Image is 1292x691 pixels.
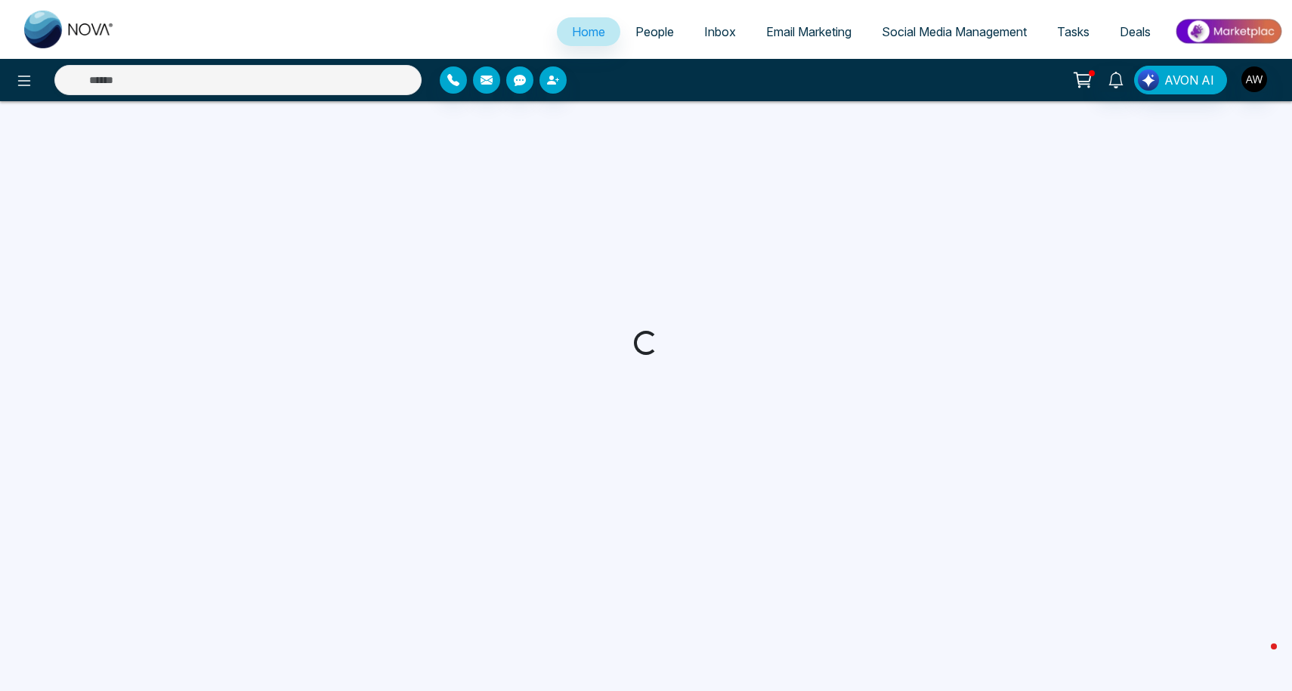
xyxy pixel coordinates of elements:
span: AVON AI [1164,71,1214,89]
span: Home [572,24,605,39]
a: Tasks [1042,17,1105,46]
a: Deals [1105,17,1166,46]
span: People [635,24,674,39]
a: Email Marketing [751,17,867,46]
span: Email Marketing [766,24,852,39]
a: People [620,17,689,46]
span: Inbox [704,24,736,39]
img: User Avatar [1241,66,1267,92]
span: Deals [1120,24,1151,39]
img: Nova CRM Logo [24,11,115,48]
a: Home [557,17,620,46]
button: AVON AI [1134,66,1227,94]
span: Social Media Management [882,24,1027,39]
img: Lead Flow [1138,69,1159,91]
span: Tasks [1057,24,1090,39]
img: Market-place.gif [1173,14,1283,48]
a: Social Media Management [867,17,1042,46]
a: Inbox [689,17,751,46]
iframe: Intercom live chat [1241,640,1277,676]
